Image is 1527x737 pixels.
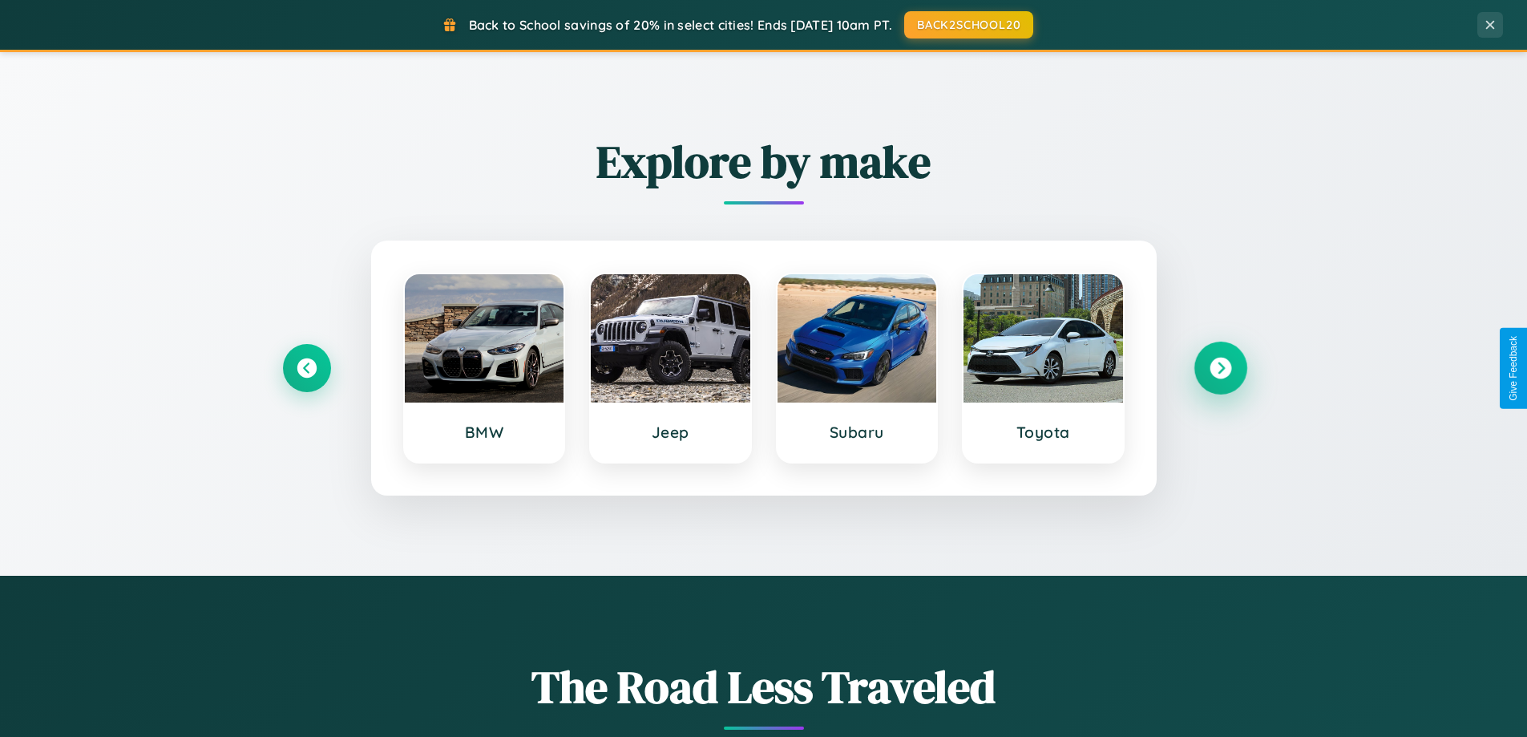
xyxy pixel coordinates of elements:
[794,423,921,442] h3: Subaru
[469,17,892,33] span: Back to School savings of 20% in select cities! Ends [DATE] 10am PT.
[1508,336,1519,401] div: Give Feedback
[421,423,548,442] h3: BMW
[980,423,1107,442] h3: Toyota
[904,11,1033,38] button: BACK2SCHOOL20
[607,423,734,442] h3: Jeep
[283,656,1245,718] h1: The Road Less Traveled
[283,131,1245,192] h2: Explore by make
